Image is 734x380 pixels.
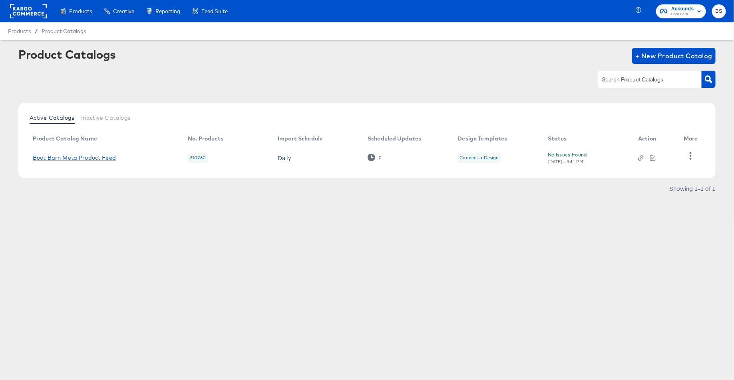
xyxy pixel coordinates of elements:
div: Connect a Design [458,152,501,163]
div: Design Templates [458,135,507,142]
div: Showing 1–1 of 1 [669,186,716,191]
span: Creative [113,8,134,14]
div: Connect a Design [460,154,499,161]
span: Products [8,28,31,34]
span: Accounts [671,5,694,13]
span: + New Product Catalog [635,50,712,61]
button: + New Product Catalog [632,48,716,64]
div: Product Catalog Name [33,135,97,142]
div: Product Catalogs [18,48,116,61]
div: Import Schedule [278,135,323,142]
span: Boot Barn [671,11,694,18]
input: Search Product Catalogs [601,75,686,84]
span: Active Catalogs [30,115,75,121]
td: Daily [271,145,361,170]
div: Scheduled Updates [368,135,422,142]
div: 210760 [188,152,208,163]
span: / [31,28,42,34]
div: No. Products [188,135,223,142]
span: Reporting [155,8,180,14]
div: 0 [378,155,382,160]
th: Action [632,133,677,145]
span: BS [715,7,723,16]
th: More [677,133,708,145]
a: Boot Barn Meta Product Feed [33,154,116,161]
span: Feed Suite [201,8,228,14]
button: AccountsBoot Barn [656,4,706,18]
span: Products [69,8,92,14]
th: Status [541,133,632,145]
button: BS [712,4,726,18]
div: 0 [368,154,382,161]
a: Product Catalogs [42,28,86,34]
span: Inactive Catalogs [81,115,131,121]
